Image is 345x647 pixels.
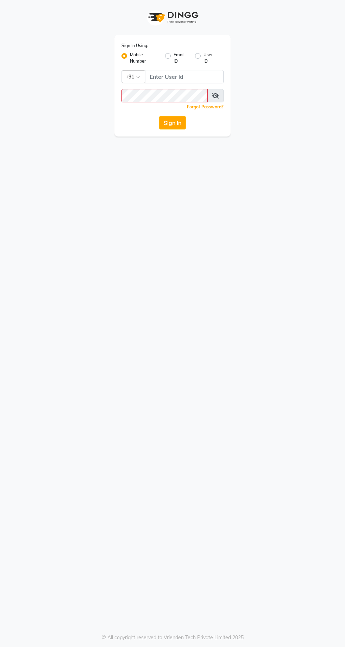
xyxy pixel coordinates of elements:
label: User ID [203,52,218,64]
a: Forgot Password? [187,104,224,109]
img: logo1.svg [144,7,201,28]
input: Username [121,89,208,102]
label: Email ID [174,52,189,64]
label: Mobile Number [130,52,159,64]
button: Sign In [159,116,186,129]
label: Sign In Using: [121,43,148,49]
input: Username [145,70,224,83]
